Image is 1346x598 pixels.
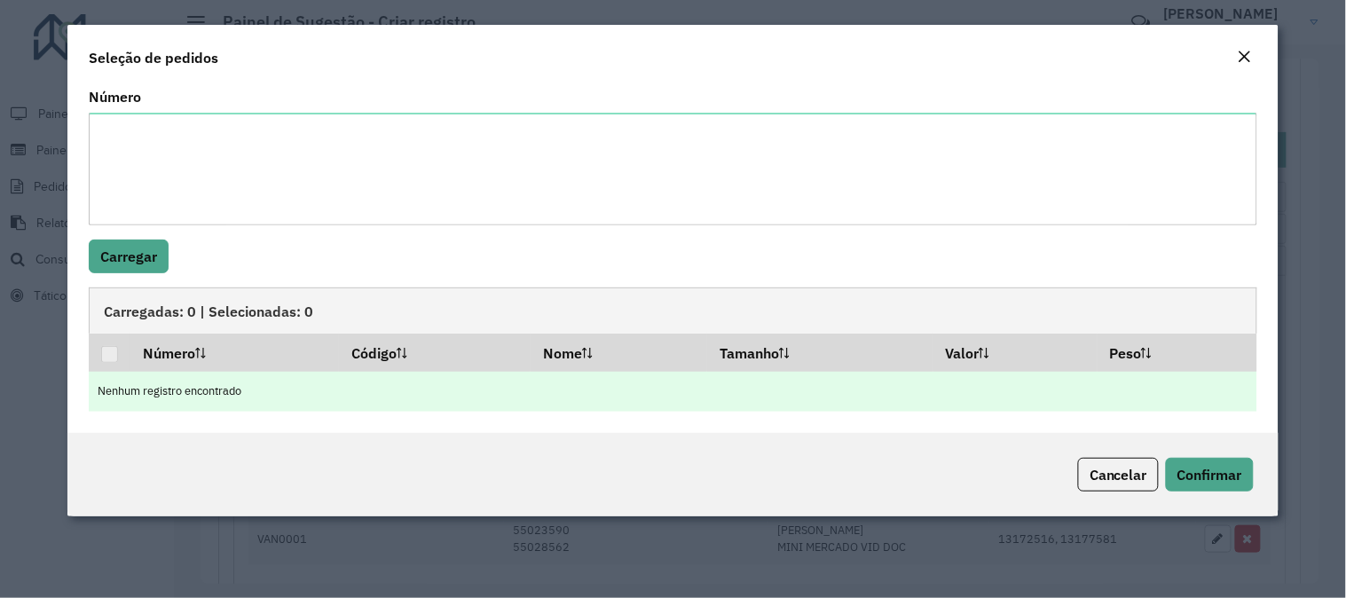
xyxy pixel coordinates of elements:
th: Nome [531,334,707,371]
div: Carregadas: 0 | Selecionadas: 0 [89,287,1257,334]
button: Cancelar [1078,458,1159,492]
label: Número [89,86,141,107]
span: Confirmar [1177,466,1242,484]
button: Confirmar [1166,458,1254,492]
th: Número [130,334,339,371]
span: Cancelar [1090,466,1147,484]
td: Nenhum registro encontrado [89,372,1257,412]
button: Carregar [89,240,169,273]
em: Fechar [1238,50,1252,64]
th: Peso [1098,334,1257,371]
h4: Seleção de pedidos [89,47,218,68]
th: Tamanho [707,334,933,371]
th: Código [339,334,531,371]
th: Valor [933,334,1098,371]
button: Close [1232,46,1257,69]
